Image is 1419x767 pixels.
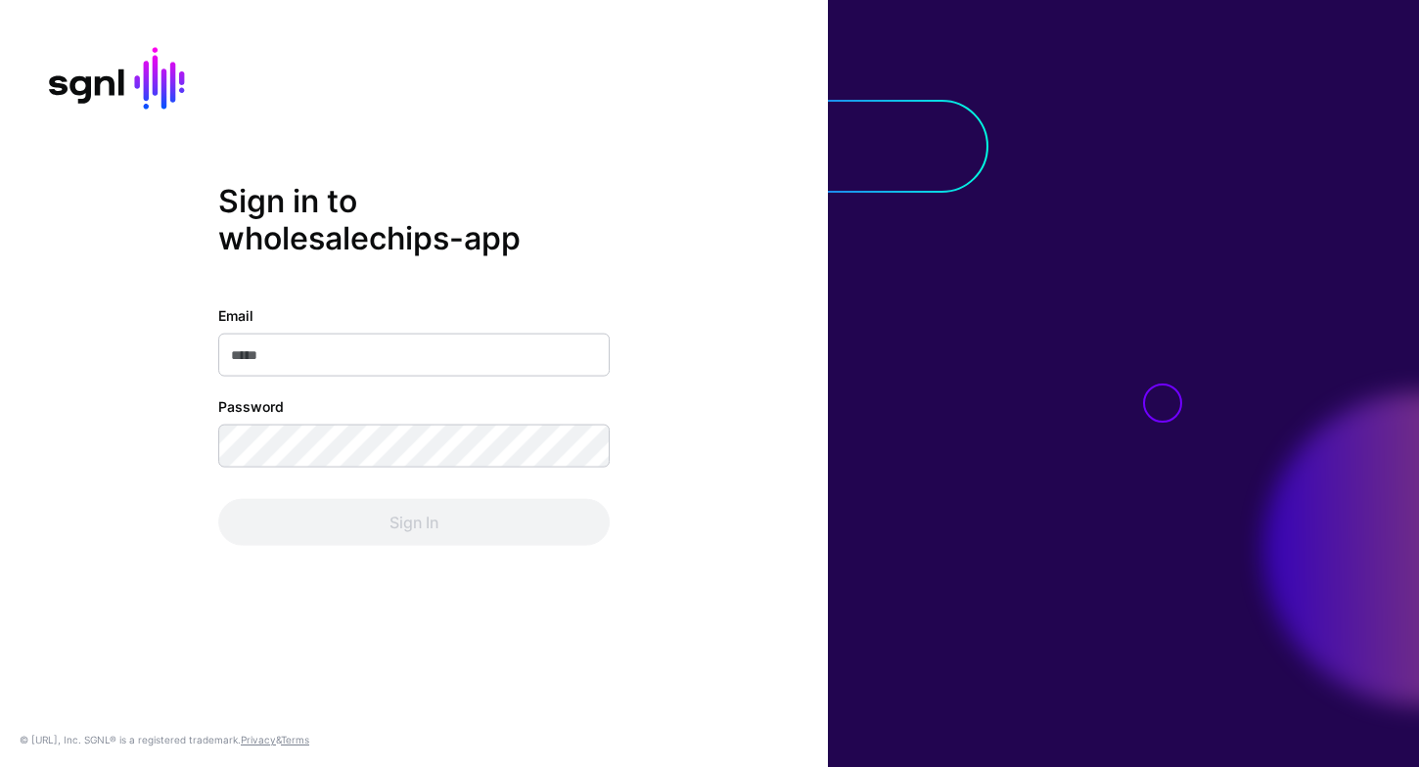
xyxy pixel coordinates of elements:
h2: Sign in to wholesalechips-app [218,183,610,258]
div: © [URL], Inc. SGNL® is a registered trademark. & [20,732,309,747]
a: Terms [281,734,309,745]
a: Privacy [241,734,276,745]
label: Email [218,304,253,325]
label: Password [218,395,284,416]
